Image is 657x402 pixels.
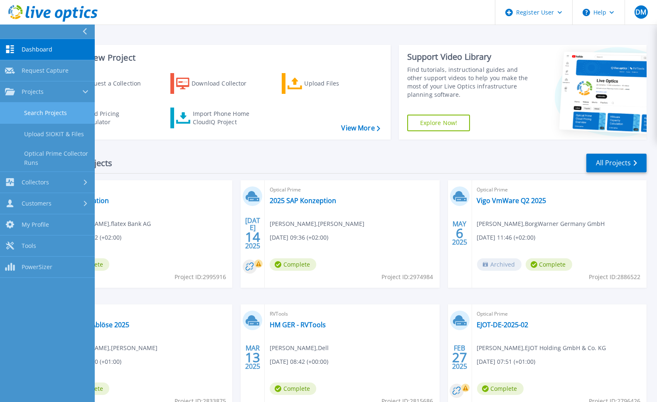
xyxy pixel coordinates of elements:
[63,219,151,228] span: [PERSON_NAME] , flatex Bank AG
[270,258,316,271] span: Complete
[59,73,152,94] a: Request a Collection
[270,185,434,194] span: Optical Prime
[586,154,647,172] a: All Projects
[270,219,364,228] span: [PERSON_NAME] , [PERSON_NAME]
[477,196,546,205] a: Vigo VmWare Q2 2025
[22,179,49,186] span: Collectors
[22,46,52,53] span: Dashboard
[341,124,380,132] a: View More
[270,309,434,319] span: RVTools
[22,242,36,250] span: Tools
[270,196,336,205] a: 2025 SAP Konzeption
[282,73,374,94] a: Upload Files
[407,115,470,131] a: Explore Now!
[22,221,49,228] span: My Profile
[407,51,532,62] div: Support Video Library
[477,258,522,271] span: Archived
[477,321,529,329] a: EJOT-DE-2025-02
[59,53,380,62] h3: Start a New Project
[304,75,371,92] div: Upload Files
[477,357,536,366] span: [DATE] 07:51 (+01:00)
[245,218,261,248] div: [DATE] 2025
[63,321,129,329] a: VXRCL01 Ablöse 2025
[63,343,157,353] span: [PERSON_NAME] , [PERSON_NAME]
[245,354,260,361] span: 13
[175,272,226,282] span: Project ID: 2995916
[407,66,532,99] div: Find tutorials, instructional guides and other support videos to help you make the most of your L...
[270,382,316,395] span: Complete
[245,342,261,373] div: MAR 2025
[22,67,69,74] span: Request Capture
[452,354,467,361] span: 27
[452,342,468,373] div: FEB 2025
[59,108,152,128] a: Cloud Pricing Calculator
[22,263,52,271] span: PowerSizer
[477,343,606,353] span: [PERSON_NAME] , EJOT Holding GmbH & Co. KG
[63,185,227,194] span: Optical Prime
[456,230,463,237] span: 6
[192,75,258,92] div: Download Collector
[22,200,52,207] span: Customers
[81,110,148,126] div: Cloud Pricing Calculator
[270,357,328,366] span: [DATE] 08:42 (+00:00)
[63,309,227,319] span: Optical Prime
[589,272,640,282] span: Project ID: 2886522
[83,75,149,92] div: Request a Collection
[22,88,44,96] span: Projects
[477,382,524,395] span: Complete
[382,272,433,282] span: Project ID: 2974984
[477,185,642,194] span: Optical Prime
[270,233,328,242] span: [DATE] 09:36 (+02:00)
[452,218,468,248] div: MAY 2025
[170,73,263,94] a: Download Collector
[477,309,642,319] span: Optical Prime
[477,219,605,228] span: [PERSON_NAME] , BorgWarner Germany GmbH
[270,321,326,329] a: HM GER - RVTools
[477,233,536,242] span: [DATE] 11:46 (+02:00)
[526,258,572,271] span: Complete
[193,110,258,126] div: Import Phone Home CloudIQ Project
[270,343,329,353] span: [PERSON_NAME] , Dell
[635,9,646,15] span: DM
[245,233,260,240] span: 14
